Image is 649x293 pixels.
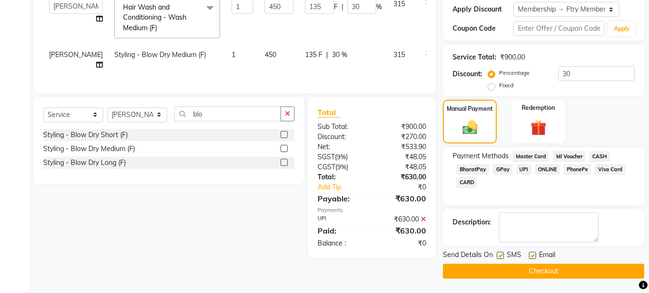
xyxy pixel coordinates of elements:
span: Email [539,250,555,262]
span: [PERSON_NAME] [49,50,103,59]
div: Coupon Code [453,23,513,34]
span: CARD [456,177,477,188]
img: _cash.svg [458,119,482,136]
div: Description: [453,217,491,227]
div: ( ) [310,162,372,172]
label: Redemption [522,104,555,112]
div: Payable: [310,193,372,204]
div: ₹270.00 [372,132,433,142]
div: Styling - Blow Dry Medium (F) [43,144,135,154]
span: CGST [318,163,335,171]
div: UPI [310,214,372,224]
label: Manual Payment [447,105,493,113]
span: 450 [265,50,276,59]
span: CASH [589,151,610,162]
label: Percentage [499,69,530,77]
div: Net: [310,142,372,152]
span: SGST [318,152,335,161]
div: Discount: [453,69,482,79]
span: BharatPay [456,164,489,175]
span: GPay [493,164,513,175]
a: Add Tip [310,182,382,192]
div: ₹48.05 [372,152,433,162]
span: Send Details On [443,250,493,262]
span: 9% [337,153,346,161]
div: ₹630.00 [372,214,433,224]
div: ₹48.05 [372,162,433,172]
div: Paid: [310,225,372,236]
span: Total [318,107,340,117]
a: x [157,23,161,32]
span: ONLINE [535,164,560,175]
div: Total: [310,172,372,182]
div: Balance : [310,238,372,248]
div: ₹900.00 [500,52,525,62]
div: ₹630.00 [372,225,433,236]
div: Apply Discount [453,4,513,14]
label: Fixed [499,81,514,90]
span: 1 [232,50,235,59]
span: Master Card [513,151,549,162]
div: Payments [318,206,426,214]
div: ₹900.00 [372,122,433,132]
div: Styling - Blow Dry Long (F) [43,158,126,168]
span: SMS [507,250,521,262]
span: Hair Wash and Conditioning - Wash Medium (F) [123,3,186,32]
span: 135 F [305,50,322,60]
span: | [326,50,328,60]
div: ₹0 [372,238,433,248]
span: F [334,2,338,12]
span: 9% [337,163,346,171]
button: Apply [608,22,636,36]
div: Styling - Blow Dry Short (F) [43,130,128,140]
span: % [376,2,382,12]
span: PhonePe [563,164,591,175]
span: | [342,2,343,12]
span: Styling - Blow Dry Medium (F) [114,50,206,59]
span: 30 % [332,50,347,60]
div: ₹533.90 [372,142,433,152]
span: MI Voucher [553,151,586,162]
span: 315 [393,50,405,59]
span: Payment Methods [453,151,509,161]
div: ₹630.00 [372,193,433,204]
div: ( ) [310,152,372,162]
div: ₹0 [382,182,434,192]
div: Sub Total: [310,122,372,132]
div: Discount: [310,132,372,142]
img: _gift.svg [526,118,551,138]
span: Visa Card [595,164,625,175]
button: Checkout [443,264,644,279]
div: ₹630.00 [372,172,433,182]
div: Service Total: [453,52,496,62]
input: Search or Scan [174,106,281,121]
span: UPI [516,164,531,175]
input: Enter Offer / Coupon Code [514,21,604,36]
